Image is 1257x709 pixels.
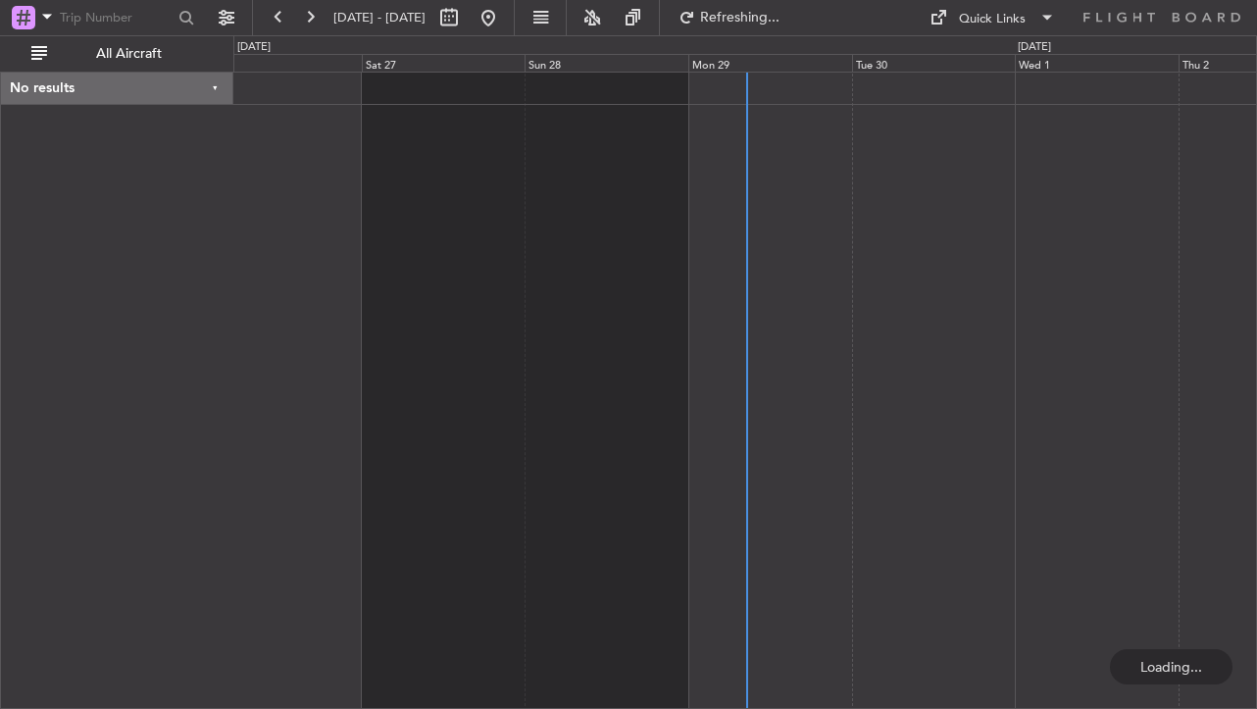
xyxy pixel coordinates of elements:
button: All Aircraft [22,38,213,70]
div: [DATE] [237,39,271,56]
input: Trip Number [60,3,173,32]
span: Refreshing... [699,11,781,25]
div: Quick Links [959,10,1026,29]
div: Fri 26 [198,54,362,72]
button: Refreshing... [670,2,787,33]
div: [DATE] [1018,39,1051,56]
div: Loading... [1110,649,1232,684]
div: Sat 27 [362,54,526,72]
div: Wed 1 [1015,54,1179,72]
div: Sun 28 [525,54,688,72]
div: Tue 30 [852,54,1016,72]
div: Mon 29 [688,54,852,72]
span: All Aircraft [51,47,207,61]
span: [DATE] - [DATE] [333,9,426,26]
button: Quick Links [920,2,1065,33]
